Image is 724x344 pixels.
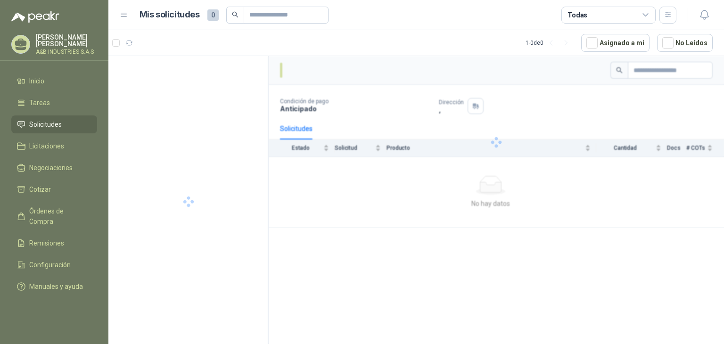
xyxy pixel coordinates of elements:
p: A&B INDUSTRIES S.A.S [36,49,97,55]
p: [PERSON_NAME] [PERSON_NAME] [36,34,97,47]
div: 1 - 0 de 0 [526,35,574,50]
a: Inicio [11,72,97,90]
a: Solicitudes [11,115,97,133]
a: Cotizar [11,180,97,198]
span: Licitaciones [29,141,64,151]
div: Todas [568,10,587,20]
span: Remisiones [29,238,64,248]
a: Órdenes de Compra [11,202,97,230]
span: Cotizar [29,184,51,195]
span: Inicio [29,76,44,86]
a: Manuales y ayuda [11,278,97,295]
span: Órdenes de Compra [29,206,88,227]
a: Configuración [11,256,97,274]
span: 0 [207,9,219,21]
span: Negociaciones [29,163,73,173]
span: Tareas [29,98,50,108]
a: Remisiones [11,234,97,252]
h1: Mis solicitudes [140,8,200,22]
a: Negociaciones [11,159,97,177]
a: Licitaciones [11,137,97,155]
img: Logo peakr [11,11,59,23]
button: No Leídos [657,34,713,52]
span: Solicitudes [29,119,62,130]
button: Asignado a mi [581,34,650,52]
a: Tareas [11,94,97,112]
span: search [232,11,239,18]
span: Configuración [29,260,71,270]
span: Manuales y ayuda [29,281,83,292]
